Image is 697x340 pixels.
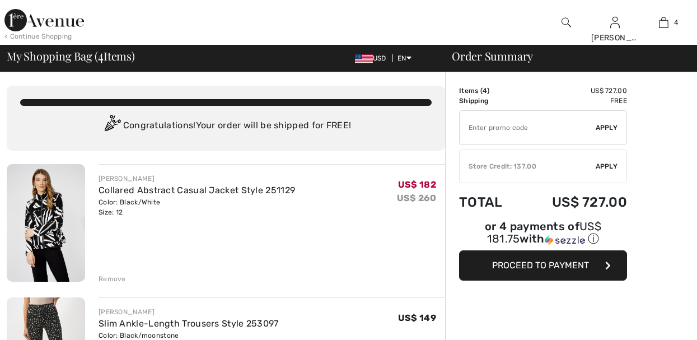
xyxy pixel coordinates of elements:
[487,220,601,245] span: US$ 181.75
[398,313,436,323] span: US$ 149
[674,17,678,27] span: 4
[460,111,596,145] input: Promo code
[610,16,620,29] img: My Info
[596,161,618,171] span: Apply
[99,174,295,184] div: [PERSON_NAME]
[459,86,521,96] td: Items ( )
[640,16,687,29] a: 4
[459,96,521,106] td: Shipping
[483,87,487,95] span: 4
[99,185,295,195] a: Collared Abstract Casual Jacket Style 251129
[98,48,104,62] span: 4
[4,31,72,41] div: < Continue Shopping
[659,16,668,29] img: My Bag
[591,32,639,44] div: [PERSON_NAME]
[99,318,279,329] a: Slim Ankle-Length Trousers Style 253097
[521,86,627,96] td: US$ 727.00
[545,235,585,245] img: Sezzle
[355,54,391,62] span: USD
[459,183,521,221] td: Total
[596,123,618,133] span: Apply
[7,50,135,62] span: My Shopping Bag ( Items)
[459,221,627,250] div: or 4 payments ofUS$ 181.75withSezzle Click to learn more about Sezzle
[459,250,627,281] button: Proceed to Payment
[4,9,84,31] img: 1ère Avenue
[99,197,295,217] div: Color: Black/White Size: 12
[99,307,279,317] div: [PERSON_NAME]
[562,16,571,29] img: search the website
[99,274,126,284] div: Remove
[398,179,436,190] span: US$ 182
[459,221,627,246] div: or 4 payments of with
[20,115,432,137] div: Congratulations! Your order will be shipped for FREE!
[521,96,627,106] td: Free
[521,183,627,221] td: US$ 727.00
[460,161,596,171] div: Store Credit: 137.00
[7,164,85,282] img: Collared Abstract Casual Jacket Style 251129
[492,260,589,271] span: Proceed to Payment
[438,50,690,62] div: Order Summary
[397,54,411,62] span: EN
[610,17,620,27] a: Sign In
[355,54,373,63] img: US Dollar
[397,193,436,203] s: US$ 260
[101,115,123,137] img: Congratulation2.svg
